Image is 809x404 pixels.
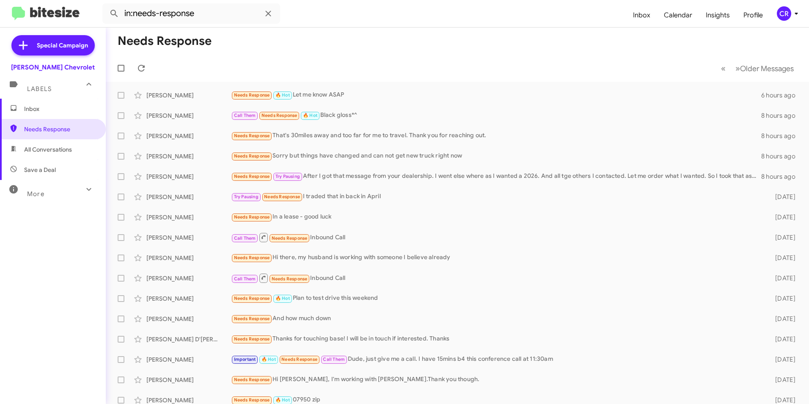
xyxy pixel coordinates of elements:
span: Needs Response [234,296,270,301]
div: Inbound Call [231,232,762,243]
span: Inbox [24,105,96,113]
h1: Needs Response [118,34,212,48]
div: I traded that in back in April [231,192,762,202]
div: 8 hours ago [761,152,802,160]
span: Labels [27,85,52,93]
a: Inbox [626,3,657,28]
span: Needs Response [261,113,297,118]
div: Hi there, my husband is working with someone I believe already [231,253,762,263]
div: [DATE] [762,355,802,364]
span: Call Them [234,235,256,241]
div: [DATE] [762,254,802,262]
span: Special Campaign [37,41,88,50]
div: [DATE] [762,294,802,303]
div: [PERSON_NAME] [146,315,231,323]
button: Previous [716,60,731,77]
div: Black gloss*^ [231,111,761,120]
div: [PERSON_NAME] Chevrolet [11,63,95,72]
input: Search [102,3,280,24]
div: [PERSON_NAME] [146,111,231,120]
a: Special Campaign [11,35,95,55]
span: « [721,63,726,74]
div: [PERSON_NAME] [146,294,231,303]
span: All Conversations [24,145,72,154]
span: Needs Response [272,276,308,282]
span: Needs Response [234,255,270,260]
span: More [27,190,44,198]
div: Thanks for touching base! I will be in touch if interested. Thanks [231,334,762,344]
div: 8 hours ago [761,172,802,181]
div: And how much down [231,314,762,324]
span: Try Pausing [275,174,300,179]
div: Let me know ASAP [231,90,761,100]
div: After I got that message from your dealership. I went else where as I wanted a 2026. And all tge ... [231,172,761,181]
span: 🔥 Hot [261,357,276,362]
div: [PERSON_NAME] [146,274,231,282]
span: 🔥 Hot [275,92,290,98]
div: CR [777,6,791,21]
div: 6 hours ago [761,91,802,100]
span: Important [234,357,256,362]
div: [PERSON_NAME] [146,233,231,242]
div: That's 30miles away and too far for me to travel. Thank you for reaching out. [231,131,761,141]
div: [DATE] [762,315,802,323]
span: Needs Response [234,316,270,321]
span: Needs Response [234,174,270,179]
div: [PERSON_NAME] [146,355,231,364]
span: Needs Response [272,235,308,241]
div: [PERSON_NAME] [146,193,231,201]
span: 🔥 Hot [303,113,317,118]
div: [DATE] [762,335,802,343]
div: [DATE] [762,233,802,242]
span: Save a Deal [24,166,56,174]
div: 8 hours ago [761,132,802,140]
span: Needs Response [281,357,317,362]
span: Needs Response [234,397,270,403]
span: Needs Response [234,336,270,342]
div: [PERSON_NAME] [146,91,231,100]
div: [PERSON_NAME] [146,213,231,221]
span: Needs Response [234,92,270,98]
button: Next [730,60,799,77]
span: Call Them [234,276,256,282]
button: CR [770,6,800,21]
div: Inbound Call [231,273,762,283]
div: [PERSON_NAME] [146,152,231,160]
div: Plan to test drive this weekend [231,293,762,303]
span: Needs Response [234,377,270,382]
span: Needs Response [264,194,300,199]
a: Calendar [657,3,699,28]
div: 8 hours ago [761,111,802,120]
nav: Page navigation example [716,60,799,77]
span: Older Messages [740,64,794,73]
span: Needs Response [234,214,270,220]
div: [DATE] [762,213,802,221]
span: 🔥 Hot [275,397,290,403]
div: Sorry but things have changed and can not get new truck right now [231,151,761,161]
div: Hi [PERSON_NAME], I'm working with [PERSON_NAME].Thank you though. [231,375,762,385]
div: [PERSON_NAME] [146,254,231,262]
div: Dude, just give me a call. I have 15mins b4 this conference call at 11:30am [231,354,762,364]
span: Call Them [234,113,256,118]
div: [PERSON_NAME] [146,172,231,181]
span: Needs Response [234,153,270,159]
span: » [735,63,740,74]
div: [DATE] [762,376,802,384]
div: [DATE] [762,274,802,282]
div: In a lease - good luck [231,212,762,222]
span: 🔥 Hot [275,296,290,301]
div: [PERSON_NAME] D'[PERSON_NAME] [146,335,231,343]
div: [PERSON_NAME] [146,376,231,384]
a: Profile [737,3,770,28]
a: Insights [699,3,737,28]
div: [PERSON_NAME] [146,132,231,140]
div: [DATE] [762,193,802,201]
span: Needs Response [234,133,270,138]
span: Try Pausing [234,194,259,199]
span: Needs Response [24,125,96,133]
span: Call Them [323,357,345,362]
